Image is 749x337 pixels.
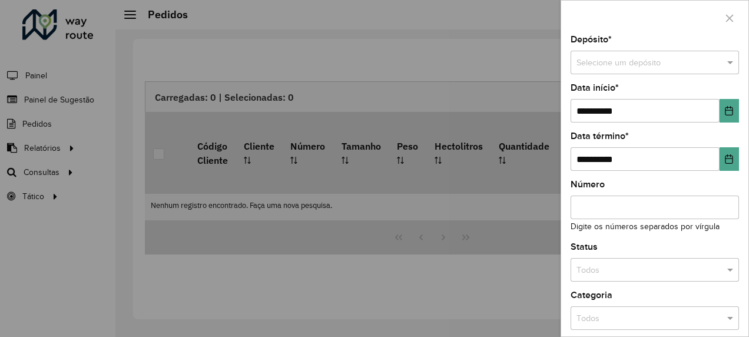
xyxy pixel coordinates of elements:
[571,129,629,143] label: Data término
[571,81,619,95] label: Data início
[571,177,605,191] label: Número
[720,147,739,171] button: Choose Date
[571,240,598,254] label: Status
[571,32,612,47] label: Depósito
[720,99,739,123] button: Choose Date
[571,288,612,302] label: Categoria
[571,222,720,231] small: Digite os números separados por vírgula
